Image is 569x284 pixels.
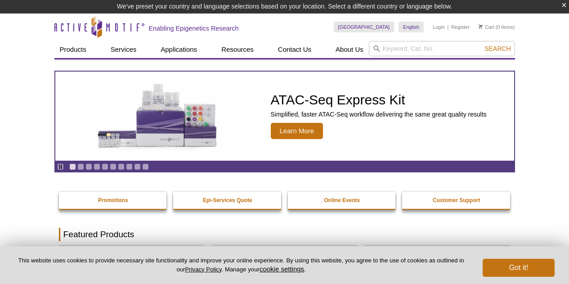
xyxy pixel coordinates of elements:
[216,41,259,58] a: Resources
[399,22,424,32] a: English
[59,228,511,241] h2: Featured Products
[203,197,252,203] strong: Epi-Services Quote
[59,192,168,209] a: Promotions
[102,163,108,170] a: Go to slide 5
[118,163,125,170] a: Go to slide 7
[324,197,360,203] strong: Online Events
[69,163,76,170] a: Go to slide 1
[433,24,445,30] a: Login
[173,192,282,209] a: Epi-Services Quote
[479,24,483,29] img: Your Cart
[369,41,515,56] input: Keyword, Cat. No.
[77,163,84,170] a: Go to slide 2
[149,24,239,32] h2: Enabling Epigenetics Research
[110,163,116,170] a: Go to slide 6
[330,41,369,58] a: About Us
[84,82,233,150] img: ATAC-Seq Express Kit
[288,192,397,209] a: Online Events
[334,22,394,32] a: [GEOGRAPHIC_DATA]
[94,163,100,170] a: Go to slide 4
[433,197,480,203] strong: Customer Support
[483,259,555,277] button: Got it!
[271,123,323,139] span: Learn More
[134,163,141,170] a: Go to slide 9
[126,163,133,170] a: Go to slide 8
[482,45,513,53] button: Search
[14,257,468,274] p: This website uses cookies to provide necessary site functionality and improve your online experie...
[54,41,92,58] a: Products
[57,163,64,170] a: Toggle autoplay
[271,110,487,118] p: Simplified, faster ATAC-Seq workflow delivering the same great quality results
[185,266,221,273] a: Privacy Policy
[98,197,128,203] strong: Promotions
[273,41,317,58] a: Contact Us
[479,24,494,30] a: Cart
[85,163,92,170] a: Go to slide 3
[155,41,202,58] a: Applications
[55,72,514,161] article: ATAC-Seq Express Kit
[451,24,470,30] a: Register
[402,192,511,209] a: Customer Support
[105,41,142,58] a: Services
[271,93,487,107] h2: ATAC-Seq Express Kit
[260,265,304,273] button: cookie settings
[55,72,514,161] a: ATAC-Seq Express Kit ATAC-Seq Express Kit Simplified, faster ATAC-Seq workflow delivering the sam...
[448,22,449,32] li: |
[479,22,515,32] li: (0 items)
[142,163,149,170] a: Go to slide 10
[484,45,511,52] span: Search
